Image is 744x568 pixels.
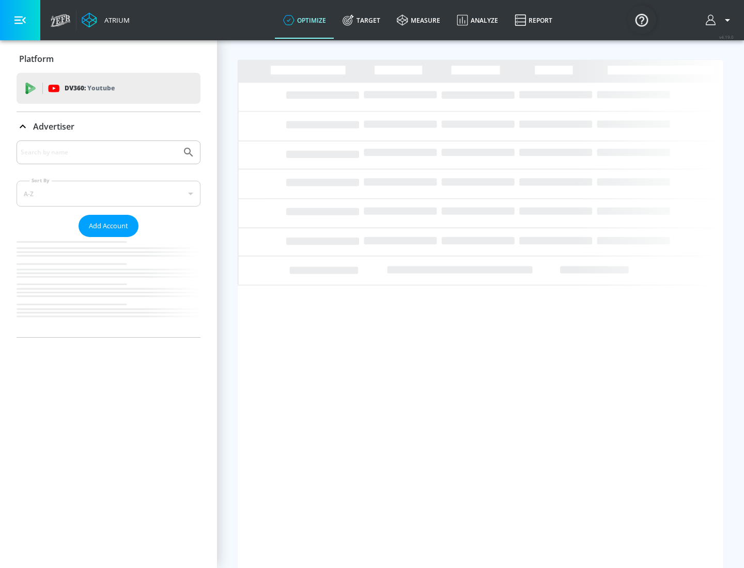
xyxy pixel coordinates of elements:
[719,34,734,40] span: v 4.19.0
[89,220,128,232] span: Add Account
[17,112,200,141] div: Advertiser
[87,83,115,93] p: Youtube
[17,237,200,337] nav: list of Advertiser
[389,2,448,39] a: measure
[506,2,561,39] a: Report
[17,181,200,207] div: A-Z
[448,2,506,39] a: Analyze
[65,83,115,94] p: DV360:
[17,140,200,337] div: Advertiser
[82,12,130,28] a: Atrium
[100,15,130,25] div: Atrium
[334,2,389,39] a: Target
[275,2,334,39] a: optimize
[17,44,200,73] div: Platform
[19,53,54,65] p: Platform
[21,146,177,159] input: Search by name
[29,177,52,184] label: Sort By
[79,215,138,237] button: Add Account
[17,73,200,104] div: DV360: Youtube
[33,121,74,132] p: Advertiser
[627,5,656,34] button: Open Resource Center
